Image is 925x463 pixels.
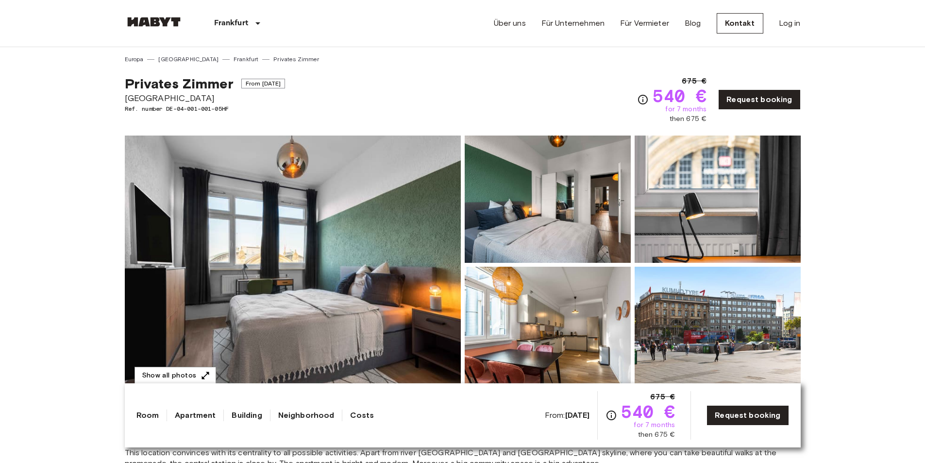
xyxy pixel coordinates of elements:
a: Request booking [718,89,800,110]
svg: Check cost overview for full price breakdown. Please note that discounts apply to new joiners onl... [637,94,649,105]
p: Frankfurt [214,17,248,29]
a: Log in [779,17,801,29]
a: Blog [685,17,701,29]
a: [GEOGRAPHIC_DATA] [158,55,219,64]
span: for 7 months [634,420,675,430]
span: From [DATE] [241,79,286,88]
img: Picture of unit DE-04-001-001-05HF [635,267,801,394]
a: Building [232,410,262,421]
a: Kontakt [717,13,763,34]
svg: Check cost overview for full price breakdown. Please note that discounts apply to new joiners onl... [605,410,617,421]
a: Costs [350,410,374,421]
a: Für Unternehmen [541,17,605,29]
button: Show all photos [135,367,216,385]
a: Apartment [175,410,216,421]
a: Request booking [706,405,789,426]
img: Habyt [125,17,183,27]
a: Neighborhood [278,410,335,421]
img: Picture of unit DE-04-001-001-05HF [465,267,631,394]
b: [DATE] [565,411,590,420]
span: Ref. number DE-04-001-001-05HF [125,104,286,113]
img: Marketing picture of unit DE-04-001-001-05HF [125,136,461,394]
a: Für Vermieter [620,17,669,29]
span: 675 € [650,391,675,403]
span: 540 € [653,87,706,104]
a: Privates Zimmer [273,55,319,64]
a: Über uns [494,17,526,29]
span: then 675 € [638,430,675,440]
a: Room [136,410,159,421]
span: 540 € [621,403,675,420]
span: then 675 € [670,114,707,124]
span: for 7 months [665,104,706,114]
img: Picture of unit DE-04-001-001-05HF [635,136,801,263]
img: Picture of unit DE-04-001-001-05HF [465,136,631,263]
span: [GEOGRAPHIC_DATA] [125,92,286,104]
a: Frankfurt [234,55,258,64]
span: Privates Zimmer [125,75,234,92]
span: 675 € [682,75,706,87]
span: From: [545,410,590,421]
a: Europa [125,55,144,64]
